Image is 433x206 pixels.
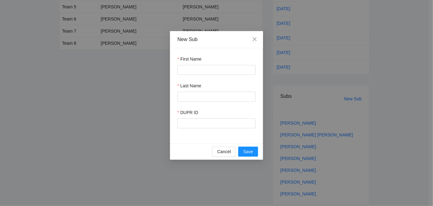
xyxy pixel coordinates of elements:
button: Close [246,31,263,48]
button: Save [238,147,258,157]
input: Last Name [177,92,256,102]
span: Cancel [217,148,231,155]
label: Last Name [177,82,201,89]
label: First Name [177,56,202,62]
label: DUPR ID [177,109,198,116]
span: close [252,37,257,42]
button: Cancel [212,147,236,157]
div: New Sub [177,36,256,43]
input: First Name [177,65,256,75]
input: DUPR ID [177,118,256,128]
span: Save [243,148,253,155]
